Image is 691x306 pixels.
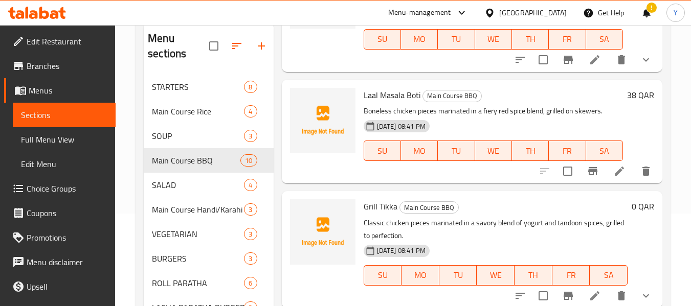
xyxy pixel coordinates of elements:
[364,217,628,242] p: Classic chicken pieces marinated in a savory blend of yogurt and tandoori spices, grilled to perf...
[152,154,240,167] span: Main Course BBQ
[373,122,430,131] span: [DATE] 08:41 PM
[552,265,590,286] button: FR
[152,179,244,191] span: SALAD
[594,268,623,283] span: SA
[244,131,256,141] span: 3
[627,88,654,102] h6: 38 QAR
[364,140,401,161] button: SU
[27,35,107,48] span: Edit Restaurant
[27,256,107,268] span: Menu disclaimer
[144,99,273,124] div: Main Course Rice4
[13,127,116,152] a: Full Menu View
[477,265,515,286] button: WE
[373,246,430,255] span: [DATE] 08:41 PM
[512,29,549,50] button: TH
[590,144,619,158] span: SA
[406,268,435,283] span: MO
[27,182,107,195] span: Choice Groups
[479,144,508,158] span: WE
[244,277,257,289] div: items
[479,32,508,46] span: WE
[632,199,654,214] h6: 0 QAR
[144,75,273,99] div: STARTERS8
[613,165,626,177] a: Edit menu item
[475,29,512,50] button: WE
[364,105,623,117] p: Boneless chicken pieces marinated in a fiery red spice blend, grilled on skewers.
[442,32,471,46] span: TU
[402,265,439,286] button: MO
[152,105,244,117] span: Main Course Rice
[674,7,678,18] span: Y
[499,7,567,18] div: [GEOGRAPHIC_DATA]
[244,254,256,264] span: 3
[290,88,355,153] img: Laal Masala Boti
[401,140,438,161] button: MO
[152,81,244,93] span: STARTERS
[13,103,116,127] a: Sections
[364,29,401,50] button: SU
[249,34,274,58] button: Add section
[368,32,397,46] span: SU
[438,140,475,161] button: TU
[609,48,634,72] button: delete
[553,144,582,158] span: FR
[401,29,438,50] button: MO
[152,130,244,142] div: SOUP
[244,81,257,93] div: items
[586,29,623,50] button: SA
[368,268,398,283] span: SU
[144,173,273,197] div: SALAD4
[549,140,586,161] button: FR
[4,78,116,103] a: Menus
[244,228,257,240] div: items
[21,109,107,121] span: Sections
[640,54,652,66] svg: Show Choices
[27,60,107,72] span: Branches
[144,148,273,173] div: Main Course BBQ10
[152,203,244,216] span: Main Course Handi/Karahi
[443,268,473,283] span: TU
[4,274,116,299] a: Upsell
[244,107,256,116] span: 4
[556,48,581,72] button: Branch-specific-item
[4,176,116,201] a: Choice Groups
[225,34,249,58] span: Sort sections
[634,159,658,183] button: delete
[423,90,481,102] span: Main Course BBQ
[29,84,107,97] span: Menus
[152,252,244,265] span: BURGERS
[388,7,451,19] div: Menu-management
[589,54,601,66] a: Edit menu item
[152,277,244,289] div: ROLL PARATHA
[4,29,116,54] a: Edit Restaurant
[634,48,658,72] button: show more
[244,229,256,239] span: 3
[405,144,434,158] span: MO
[556,268,586,283] span: FR
[590,265,628,286] button: SA
[422,90,482,102] div: Main Course BBQ
[13,152,116,176] a: Edit Menu
[475,140,512,161] button: WE
[244,180,256,190] span: 4
[144,246,273,271] div: BURGERS3
[240,154,257,167] div: items
[364,265,402,286] button: SU
[244,278,256,288] span: 6
[244,252,257,265] div: items
[399,201,459,214] div: Main Course BBQ
[515,265,552,286] button: TH
[553,32,582,46] span: FR
[438,29,475,50] button: TU
[364,199,397,214] span: Grill Tikka
[481,268,510,283] span: WE
[152,228,244,240] div: VEGETARIAN
[21,133,107,146] span: Full Menu View
[589,290,601,302] a: Edit menu item
[4,225,116,250] a: Promotions
[27,207,107,219] span: Coupons
[144,222,273,246] div: VEGETARIAN3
